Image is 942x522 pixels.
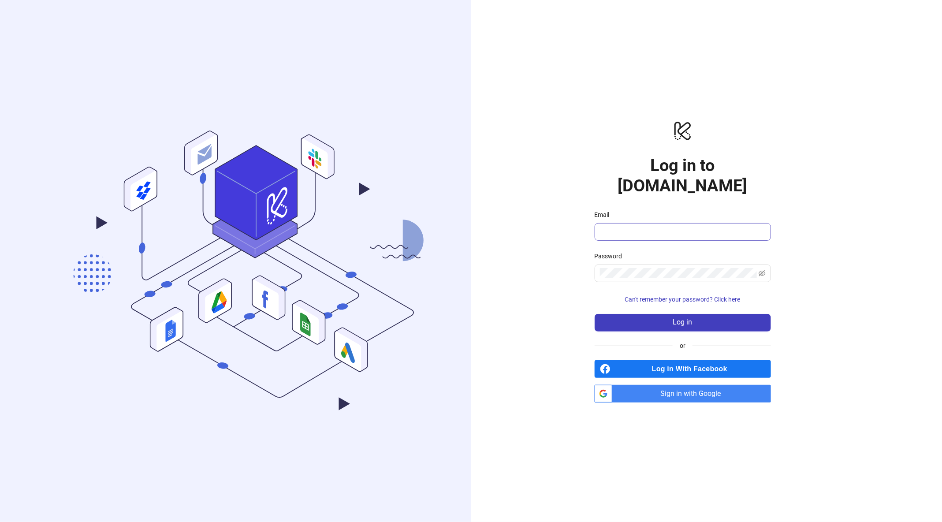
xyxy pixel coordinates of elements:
[673,318,693,326] span: Log in
[595,251,628,261] label: Password
[595,360,771,378] a: Log in With Facebook
[614,360,771,378] span: Log in With Facebook
[600,227,764,237] input: Email
[673,341,693,350] span: or
[595,210,615,220] label: Email
[600,268,757,279] input: Password
[625,296,741,303] span: Can't remember your password? Click here
[595,296,771,303] a: Can't remember your password? Click here
[595,293,771,307] button: Can't remember your password? Click here
[595,385,771,403] a: Sign in with Google
[759,270,766,277] span: eye-invisible
[616,385,771,403] span: Sign in with Google
[595,314,771,332] button: Log in
[595,155,771,196] h1: Log in to [DOMAIN_NAME]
